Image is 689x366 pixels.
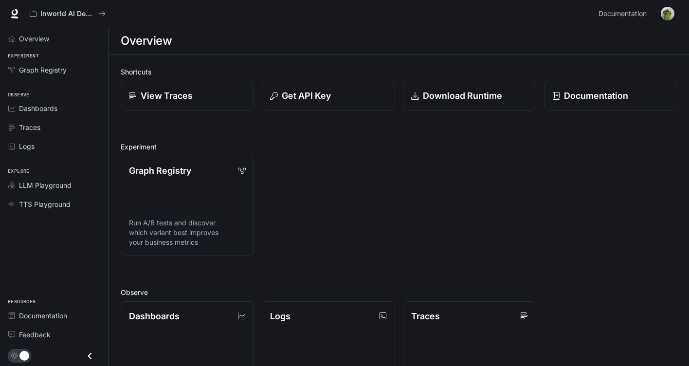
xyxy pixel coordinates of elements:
[121,287,677,297] h2: Observe
[121,67,677,77] h2: Shortcuts
[4,307,105,324] a: Documentation
[4,119,105,136] a: Traces
[4,100,105,117] a: Dashboards
[4,61,105,78] a: Graph Registry
[19,311,67,321] span: Documentation
[4,177,105,194] a: LLM Playground
[19,34,49,44] span: Overview
[79,346,101,366] button: Close drawer
[262,81,395,110] button: Get API Key
[658,4,677,23] button: User avatar
[19,180,72,190] span: LLM Playground
[661,7,674,20] img: User avatar
[19,122,40,132] span: Traces
[4,196,105,213] a: TTS Playground
[129,164,191,177] p: Graph Registry
[19,199,71,209] span: TTS Playground
[19,103,57,113] span: Dashboards
[19,141,35,151] span: Logs
[282,89,331,102] p: Get API Key
[19,65,67,75] span: Graph Registry
[411,310,440,323] p: Traces
[121,31,172,51] h1: Overview
[598,8,647,20] span: Documentation
[141,89,193,102] p: View Traces
[564,89,628,102] p: Documentation
[403,81,536,110] a: Download Runtime
[4,30,105,47] a: Overview
[595,4,654,23] a: Documentation
[25,4,110,23] button: All workspaces
[4,326,105,343] a: Feedback
[544,81,677,110] a: Documentation
[4,138,105,155] a: Logs
[270,310,290,323] p: Logs
[40,10,95,18] p: Inworld AI Demos
[423,89,502,102] p: Download Runtime
[121,156,254,256] a: Graph RegistryRun A/B tests and discover which variant best improves your business metrics
[129,218,246,247] p: Run A/B tests and discover which variant best improves your business metrics
[19,329,51,340] span: Feedback
[129,310,180,323] p: Dashboards
[121,81,254,110] a: View Traces
[19,350,29,361] span: Dark mode toggle
[121,142,677,152] h2: Experiment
